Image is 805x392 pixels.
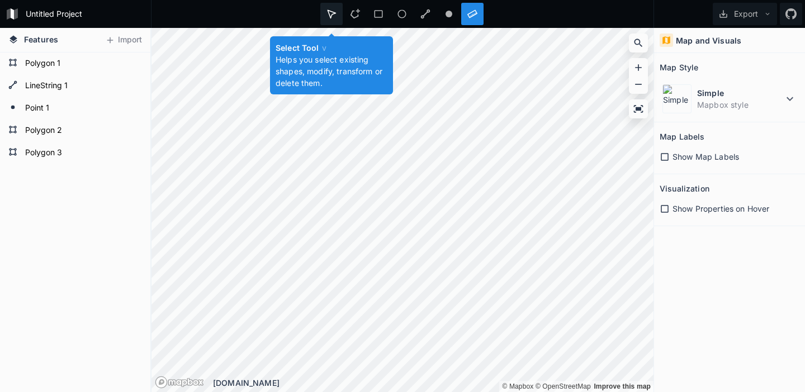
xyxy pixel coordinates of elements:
dt: Simple [697,87,783,99]
button: Import [100,31,148,49]
p: Helps you select existing shapes, modify, transform or delete them. [276,54,387,89]
div: [DOMAIN_NAME] [213,377,654,389]
h2: Map Labels [660,128,704,145]
img: Simple [662,84,692,113]
a: OpenStreetMap [536,383,591,390]
span: Show Properties on Hover [673,203,769,214]
button: Export [713,3,777,25]
dd: Mapbox style [697,99,783,111]
a: Mapbox [502,383,533,390]
a: Map feedback [594,383,651,390]
h4: Select Tool [276,42,387,54]
span: Features [24,34,58,45]
h2: Map Style [660,59,698,76]
a: Mapbox logo [155,376,204,389]
h2: Visualization [660,180,709,197]
span: v [322,43,326,52]
span: Show Map Labels [673,151,739,162]
h4: Map and Visuals [676,35,741,46]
